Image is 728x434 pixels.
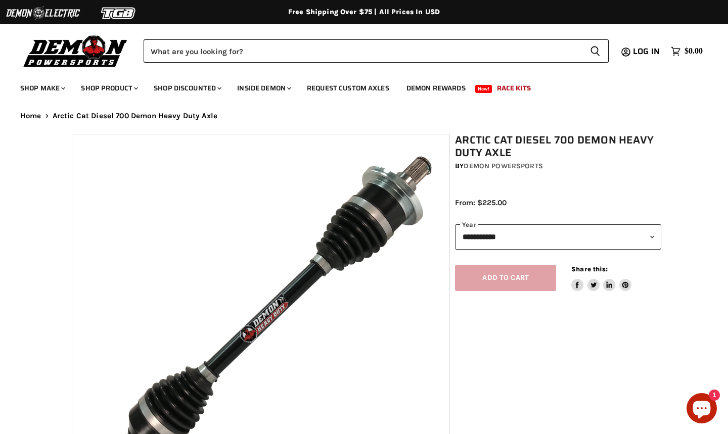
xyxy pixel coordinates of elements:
img: Demon Electric Logo 2 [5,4,81,23]
button: Search [582,39,609,63]
span: Share this: [571,265,608,273]
a: Shop Product [73,78,144,99]
img: Demon Powersports [20,33,131,69]
aside: Share this: [571,265,631,292]
a: Race Kits [489,78,538,99]
span: Log in [633,45,660,58]
inbox-online-store-chat: Shopify online store chat [684,393,720,426]
span: Arctic Cat Diesel 700 Demon Heavy Duty Axle [53,112,217,120]
select: year [455,224,661,249]
a: Inside Demon [230,78,297,99]
a: Request Custom Axles [299,78,397,99]
h1: Arctic Cat Diesel 700 Demon Heavy Duty Axle [455,134,661,159]
form: Product [144,39,609,63]
img: TGB Logo 2 [81,4,157,23]
a: Log in [628,47,666,56]
ul: Main menu [13,74,700,99]
a: Home [20,112,41,120]
span: New! [475,85,492,93]
a: Shop Discounted [146,78,227,99]
a: Demon Powersports [464,162,542,170]
a: Shop Make [13,78,71,99]
span: From: $225.00 [455,198,507,207]
a: $0.00 [666,44,708,59]
span: $0.00 [685,46,703,56]
input: Search [144,39,582,63]
a: Demon Rewards [399,78,473,99]
div: by [455,161,661,172]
